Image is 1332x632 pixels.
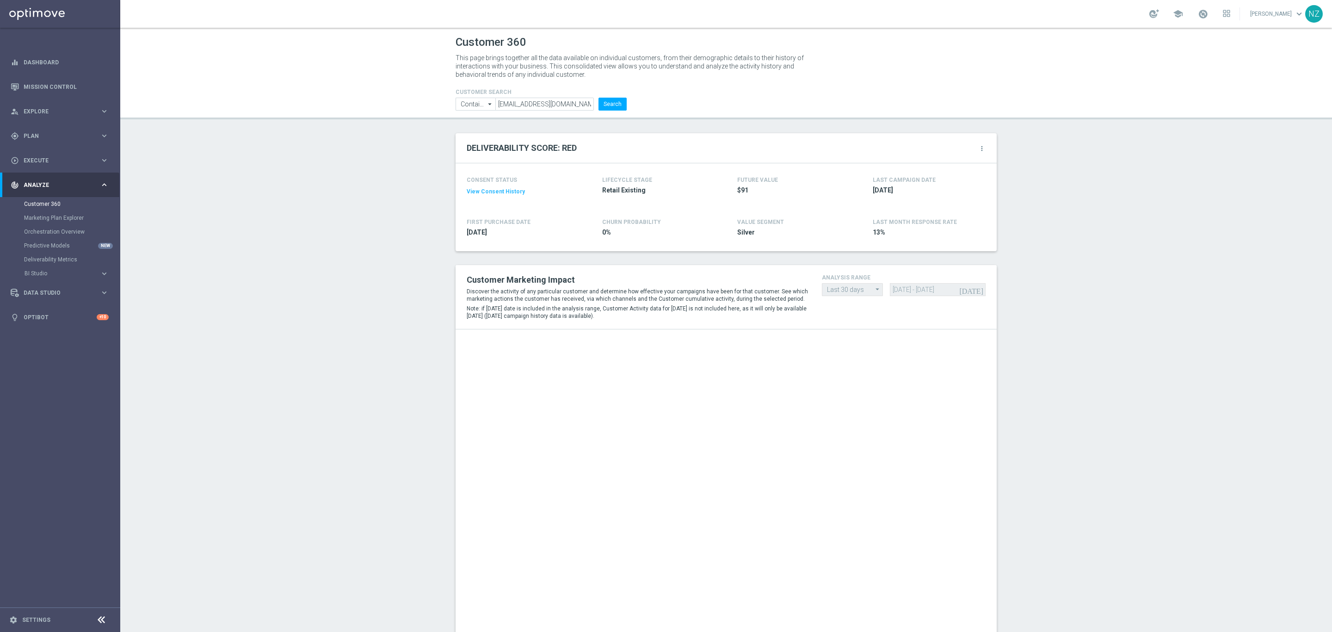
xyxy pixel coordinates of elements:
[495,98,594,111] input: Enter CID, Email, name or phone
[467,288,808,303] p: Discover the activity of any particular customer and determine how effective your campaigns have ...
[24,197,119,211] div: Customer 360
[602,177,652,183] h4: LIFECYCLE STAGE
[24,266,119,280] div: BI Studio
[100,131,109,140] i: keyboard_arrow_right
[100,156,109,165] i: keyboard_arrow_right
[10,181,109,189] button: track_changes Analyze keyboard_arrow_right
[24,253,119,266] div: Deliverability Metrics
[11,132,100,140] div: Plan
[467,274,808,285] h2: Customer Marketing Impact
[10,289,109,297] button: Data Studio keyboard_arrow_right
[11,132,19,140] i: gps_fixed
[9,616,18,624] i: settings
[467,188,525,196] button: View Consent History
[24,228,96,235] a: Orchestration Overview
[456,89,627,95] h4: CUSTOMER SEARCH
[100,107,109,116] i: keyboard_arrow_right
[24,290,100,296] span: Data Studio
[11,156,100,165] div: Execute
[873,219,957,225] span: LAST MONTH RESPONSE RATE
[100,288,109,297] i: keyboard_arrow_right
[467,228,575,237] span: 2022-08-13
[467,143,577,154] h2: DELIVERABILITY SCORE: RED
[873,284,882,295] i: arrow_drop_down
[737,219,784,225] h4: VALUE SEGMENT
[10,59,109,66] button: equalizer Dashboard
[737,228,845,237] span: Silver
[24,211,119,225] div: Marketing Plan Explorer
[97,314,109,320] div: +10
[24,256,96,263] a: Deliverability Metrics
[24,182,100,188] span: Analyze
[11,107,100,116] div: Explore
[11,58,19,67] i: equalizer
[100,269,109,278] i: keyboard_arrow_right
[602,228,710,237] span: 0%
[602,219,661,225] span: CHURN PROBABILITY
[24,270,109,277] button: BI Studio keyboard_arrow_right
[10,132,109,140] button: gps_fixed Plan keyboard_arrow_right
[456,54,812,79] p: This page brings together all the data available on individual customers, from their demographic ...
[24,158,100,163] span: Execute
[10,108,109,115] button: person_search Explore keyboard_arrow_right
[602,186,710,195] span: Retail Existing
[25,271,91,276] span: BI Studio
[24,109,100,114] span: Explore
[873,228,981,237] span: 13%
[24,239,119,253] div: Predictive Models
[24,133,100,139] span: Plan
[100,180,109,189] i: keyboard_arrow_right
[467,219,530,225] h4: FIRST PURCHASE DATE
[11,181,19,189] i: track_changes
[467,305,808,320] p: Note: if [DATE] date is included in the analysis range, Customer Activity data for [DATE] is not ...
[456,98,495,111] input: Contains
[11,305,109,329] div: Optibot
[737,186,845,195] span: $91
[456,36,997,49] h1: Customer 360
[11,313,19,322] i: lightbulb
[873,177,936,183] h4: LAST CAMPAIGN DATE
[24,305,97,329] a: Optibot
[978,145,986,152] i: more_vert
[11,74,109,99] div: Mission Control
[873,186,981,195] span: 2025-08-27
[11,50,109,74] div: Dashboard
[11,107,19,116] i: person_search
[24,200,96,208] a: Customer 360
[1173,9,1183,19] span: school
[11,181,100,189] div: Analyze
[737,177,778,183] h4: FUTURE VALUE
[22,617,50,623] a: Settings
[98,243,113,249] div: NEW
[25,271,100,276] div: BI Studio
[598,98,627,111] button: Search
[11,156,19,165] i: play_circle_outline
[1305,5,1323,23] div: NZ
[822,274,986,281] h4: analysis range
[24,50,109,74] a: Dashboard
[486,98,495,110] i: arrow_drop_down
[10,157,109,164] button: play_circle_outline Execute keyboard_arrow_right
[1249,7,1305,21] a: [PERSON_NAME]keyboard_arrow_down
[24,225,119,239] div: Orchestration Overview
[467,177,575,183] h4: CONSENT STATUS
[24,74,109,99] a: Mission Control
[10,314,109,321] button: lightbulb Optibot +10
[24,214,96,222] a: Marketing Plan Explorer
[10,83,109,91] button: Mission Control
[11,289,100,297] div: Data Studio
[1294,9,1304,19] span: keyboard_arrow_down
[24,242,96,249] a: Predictive Models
